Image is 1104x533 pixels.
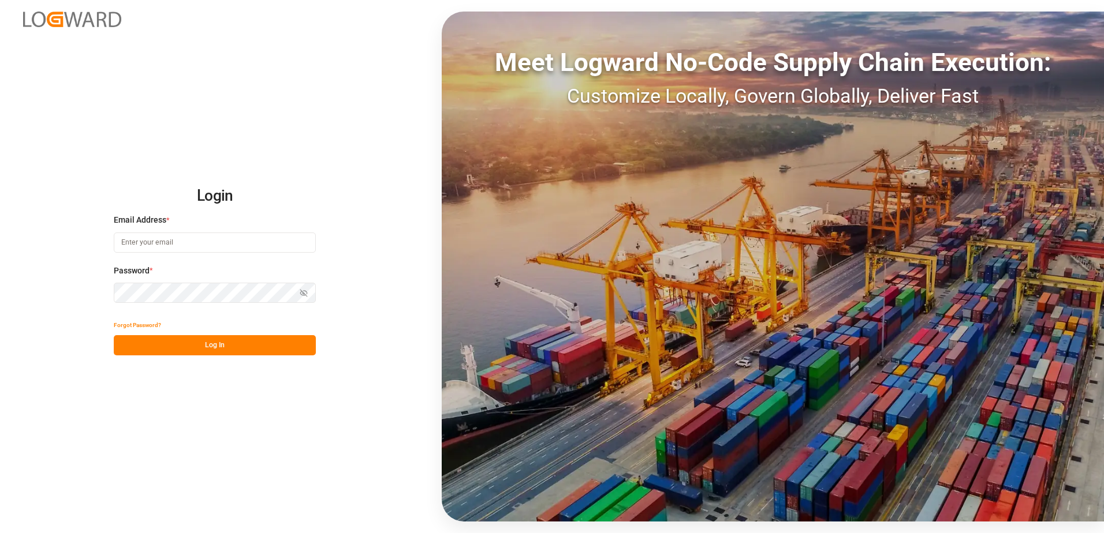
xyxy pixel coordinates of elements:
[442,81,1104,111] div: Customize Locally, Govern Globally, Deliver Fast
[442,43,1104,81] div: Meet Logward No-Code Supply Chain Execution:
[114,178,316,215] h2: Login
[23,12,121,27] img: Logward_new_orange.png
[114,265,150,277] span: Password
[114,335,316,355] button: Log In
[114,232,316,253] input: Enter your email
[114,315,161,335] button: Forgot Password?
[114,214,166,226] span: Email Address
